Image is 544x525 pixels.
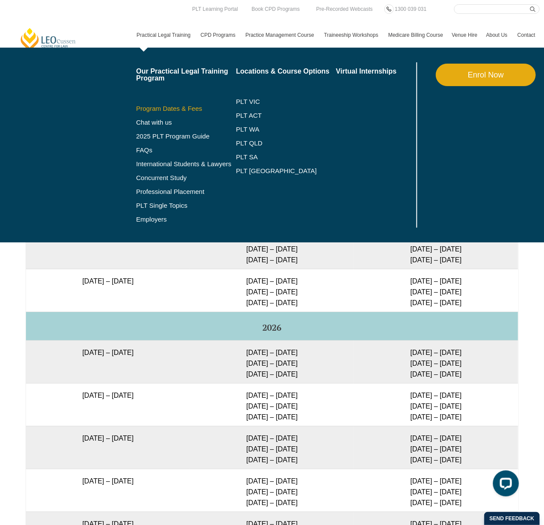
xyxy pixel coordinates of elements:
[447,23,482,48] a: Venue Hire
[196,23,241,48] a: CPD Programs
[354,426,518,469] td: [DATE] – [DATE] [DATE] – [DATE] [DATE] – [DATE]
[26,426,190,469] td: [DATE] – [DATE]
[354,269,518,312] td: [DATE] – [DATE] [DATE] – [DATE] [DATE] – [DATE]
[26,469,190,512] td: [DATE] – [DATE]
[354,340,518,383] td: [DATE] – [DATE] [DATE] – [DATE] [DATE] – [DATE]
[136,161,236,167] a: International Students & Lawyers
[236,140,336,147] a: PLT QLD
[249,4,302,14] a: Book CPD Programs
[136,202,236,209] a: PLT Single Topics
[136,216,236,223] a: Employers
[384,23,447,48] a: Medicare Billing Course
[26,226,190,269] td: [DATE] – [DATE]
[436,64,536,86] a: Enrol Now
[354,383,518,426] td: [DATE] – [DATE] [DATE] – [DATE] [DATE] – [DATE]
[136,188,236,195] a: Professional Placement
[26,340,190,383] td: [DATE] – [DATE]
[136,68,236,82] a: Our Practical Legal Training Program
[190,269,354,312] td: [DATE] – [DATE] [DATE] – [DATE] [DATE] – [DATE]
[132,23,196,48] a: Practical Legal Training
[395,6,426,12] span: 1300 039 031
[236,98,336,105] a: PLT VIC
[236,154,336,161] a: PLT SA
[136,119,236,126] a: Chat with us
[393,4,428,14] a: 1300 039 031
[354,226,518,269] td: [DATE] – [DATE] [DATE] – [DATE] [DATE] – [DATE]
[190,4,240,14] a: PLT Learning Portal
[26,269,190,312] td: [DATE] – [DATE]
[236,167,336,174] a: PLT [GEOGRAPHIC_DATA]
[190,383,354,426] td: [DATE] – [DATE] [DATE] – [DATE] [DATE] – [DATE]
[26,383,190,426] td: [DATE] – [DATE]
[190,426,354,469] td: [DATE] – [DATE] [DATE] – [DATE] [DATE] – [DATE]
[486,467,522,503] iframe: LiveChat chat widget
[190,340,354,383] td: [DATE] – [DATE] [DATE] – [DATE] [DATE] – [DATE]
[190,469,354,512] td: [DATE] – [DATE] [DATE] – [DATE] [DATE] – [DATE]
[136,133,215,140] a: 2025 PLT Program Guide
[19,27,77,52] a: [PERSON_NAME] Centre for Law
[29,323,515,332] h5: 2026
[241,23,320,48] a: Practice Management Course
[482,23,513,48] a: About Us
[236,126,314,133] a: PLT WA
[354,469,518,512] td: [DATE] – [DATE] [DATE] – [DATE] [DATE] – [DATE]
[236,68,336,75] a: Locations & Course Options
[136,174,236,181] a: Concurrent Study
[320,23,384,48] a: Traineeship Workshops
[314,4,375,14] a: Pre-Recorded Webcasts
[336,68,414,75] a: Virtual Internships
[513,23,540,48] a: Contact
[190,226,354,269] td: [DATE] – [DATE] [DATE] – [DATE] [DATE] – [DATE]
[136,147,236,154] a: FAQs
[236,112,336,119] a: PLT ACT
[136,105,236,112] a: Program Dates & Fees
